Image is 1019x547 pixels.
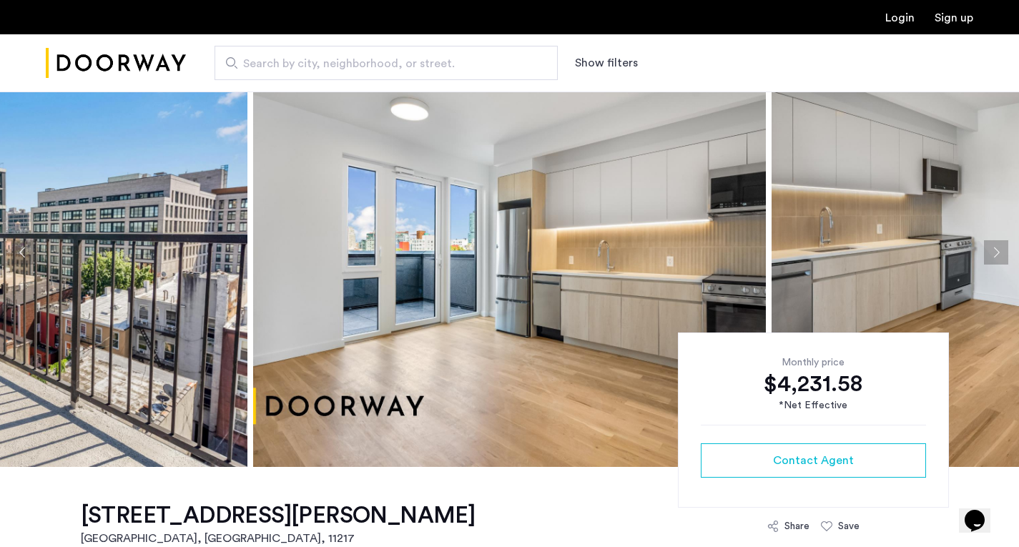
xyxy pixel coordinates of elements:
a: Cazamio Logo [46,36,186,90]
img: logo [46,36,186,90]
a: Registration [935,12,973,24]
button: Show or hide filters [575,54,638,72]
div: $4,231.58 [701,370,926,398]
div: Save [838,519,860,533]
div: Monthly price [701,355,926,370]
iframe: chat widget [959,490,1005,533]
a: Login [885,12,915,24]
div: Share [784,519,809,533]
button: Previous apartment [11,240,35,265]
a: [STREET_ADDRESS][PERSON_NAME][GEOGRAPHIC_DATA], [GEOGRAPHIC_DATA], 11217 [81,501,476,547]
h1: [STREET_ADDRESS][PERSON_NAME] [81,501,476,530]
img: apartment [253,38,766,467]
div: *Net Effective [701,398,926,413]
button: button [701,443,926,478]
button: Next apartment [984,240,1008,265]
span: Search by city, neighborhood, or street. [243,55,518,72]
input: Apartment Search [215,46,558,80]
span: Contact Agent [773,452,854,469]
h2: [GEOGRAPHIC_DATA], [GEOGRAPHIC_DATA] , 11217 [81,530,476,547]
